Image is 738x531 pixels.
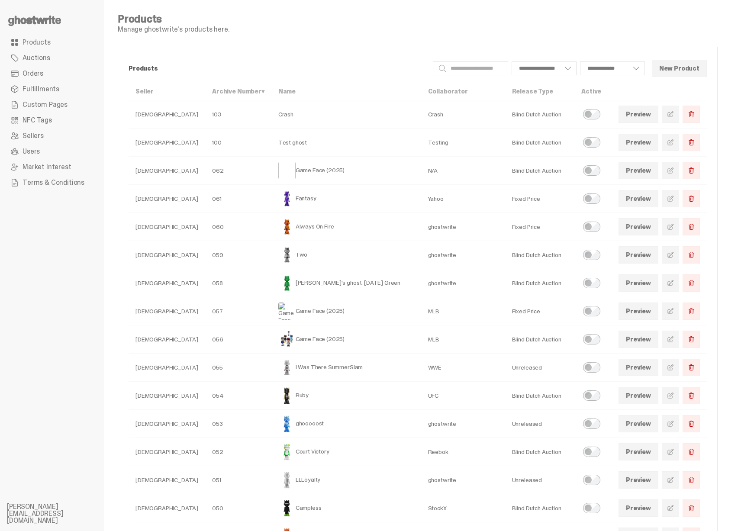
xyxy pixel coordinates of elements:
img: ghooooost [278,415,296,432]
button: Delete Product [683,331,700,348]
td: Blind Dutch Auction [505,325,575,354]
a: Terms & Conditions [7,175,97,190]
a: Auctions [7,50,97,66]
td: [DEMOGRAPHIC_DATA] [129,269,205,297]
td: [DEMOGRAPHIC_DATA] [129,157,205,185]
button: Delete Product [683,471,700,489]
a: Preview [619,134,658,151]
td: Fixed Price [505,185,575,213]
img: Game Face (2025) [278,331,296,348]
td: [DEMOGRAPHIC_DATA] [129,129,205,157]
span: ▾ [261,87,264,95]
td: Blind Dutch Auction [505,269,575,297]
span: Market Interest [23,164,71,171]
a: Preview [619,331,658,348]
td: 050 [205,494,271,522]
a: Active [581,87,601,95]
a: Preview [619,499,658,517]
td: MLB [421,297,505,325]
th: Collaborator [421,83,505,100]
a: Preview [619,106,658,123]
a: Preview [619,471,658,489]
td: 052 [205,438,271,466]
a: Preview [619,359,658,376]
span: Products [23,39,51,46]
td: ghooooost [271,410,421,438]
td: Game Face (2025) [271,297,421,325]
td: ghostwrite [421,269,505,297]
td: 057 [205,297,271,325]
td: ghostwrite [421,241,505,269]
img: Game Face (2025) [278,162,296,179]
td: 061 [205,185,271,213]
a: Preview [619,303,658,320]
span: Auctions [23,55,50,61]
a: Preview [619,443,658,460]
td: LLLoyalty [271,466,421,494]
td: Reebok [421,438,505,466]
img: I Was There SummerSlam [278,359,296,376]
li: [PERSON_NAME][EMAIL_ADDRESS][DOMAIN_NAME] [7,503,111,524]
a: Preview [619,190,658,207]
td: Ruby [271,382,421,410]
img: Court Victory [278,443,296,460]
span: Orders [23,70,43,77]
td: Two [271,241,421,269]
button: Delete Product [683,190,700,207]
button: Delete Product [683,218,700,235]
img: LLLoyalty [278,471,296,489]
p: Manage ghostwrite's products here. [118,26,229,33]
td: Game Face (2025) [271,325,421,354]
img: Game Face (2025) [278,303,296,320]
img: Ruby [278,387,296,404]
a: Archive Number▾ [212,87,264,95]
a: Orders [7,66,97,81]
td: Blind Dutch Auction [505,382,575,410]
p: Products [129,65,426,71]
img: Campless [278,499,296,517]
button: Delete Product [683,274,700,292]
td: [PERSON_NAME]'s ghost: [DATE] Green [271,269,421,297]
td: [DEMOGRAPHIC_DATA] [129,100,205,129]
img: Two [278,246,296,264]
td: 103 [205,100,271,129]
img: Schrödinger's ghost: Sunday Green [278,274,296,292]
td: Campless [271,494,421,522]
a: Preview [619,162,658,179]
td: WWE [421,354,505,382]
td: [DEMOGRAPHIC_DATA] [129,410,205,438]
td: UFC [421,382,505,410]
span: Users [23,148,40,155]
td: [DEMOGRAPHIC_DATA] [129,241,205,269]
td: Fantasy [271,185,421,213]
td: Blind Dutch Auction [505,157,575,185]
td: ghostwrite [421,410,505,438]
td: Blind Dutch Auction [505,438,575,466]
span: Custom Pages [23,101,68,108]
td: N/A [421,157,505,185]
button: Delete Product [683,387,700,404]
td: 054 [205,382,271,410]
td: Unreleased [505,354,575,382]
td: I Was There SummerSlam [271,354,421,382]
td: [DEMOGRAPHIC_DATA] [129,213,205,241]
a: Preview [619,218,658,235]
td: [DEMOGRAPHIC_DATA] [129,438,205,466]
td: [DEMOGRAPHIC_DATA] [129,382,205,410]
button: Delete Product [683,134,700,151]
td: [DEMOGRAPHIC_DATA] [129,354,205,382]
td: MLB [421,325,505,354]
button: Delete Product [683,499,700,517]
td: Yahoo [421,185,505,213]
td: Blind Dutch Auction [505,129,575,157]
a: Fulfillments [7,81,97,97]
span: NFC Tags [23,117,52,124]
td: Court Victory [271,438,421,466]
td: Blind Dutch Auction [505,494,575,522]
span: Fulfillments [23,86,59,93]
td: Unreleased [505,466,575,494]
a: NFC Tags [7,113,97,128]
button: Delete Product [683,415,700,432]
button: Delete Product [683,443,700,460]
button: Delete Product [683,106,700,123]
